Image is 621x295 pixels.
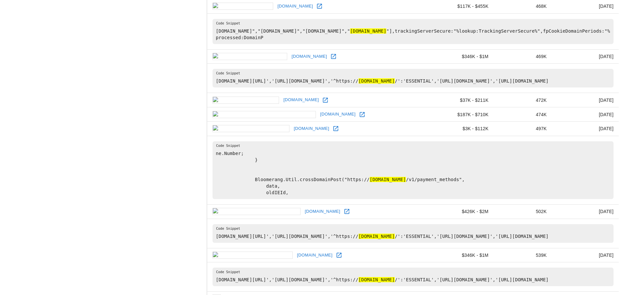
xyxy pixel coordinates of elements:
[213,141,614,199] pre: ne.Number; } Bloomerang.Util.crossDomainPost("https:// /v1/payment_methods", data, oldIEId,
[213,208,301,215] img: mooresvilletribune.com icon
[213,252,293,259] img: lakegenevanews.net icon
[552,93,619,107] td: [DATE]
[552,107,619,122] td: [DATE]
[213,125,289,132] img: athletesforhope.org icon
[359,234,395,239] hl: [DOMAIN_NAME]
[494,248,552,262] td: 539K
[213,111,316,118] img: newhamburgindependent.ca icon
[315,1,324,11] a: Open ourwindsor.ca in new window
[359,78,395,84] hl: [DOMAIN_NAME]
[331,124,341,133] a: Open athletesforhope.org in new window
[342,207,352,216] a: Open mooresvilletribune.com in new window
[213,19,614,44] pre: [DOMAIN_NAME]","[DOMAIN_NAME]","[DOMAIN_NAME]"," "],trackingServerSecure:"%lookup:TrackingServerS...
[295,250,334,260] a: [DOMAIN_NAME]
[494,107,552,122] td: 474K
[370,177,406,182] hl: [DOMAIN_NAME]
[432,121,494,136] td: $3K - $112K
[432,107,494,122] td: $187K - $710K
[432,49,494,64] td: $346K - $1M
[213,224,614,243] pre: [DOMAIN_NAME][URL]','[URL][DOMAIN_NAME]','^https:// /':'ESSENTIAL','[URL][DOMAIN_NAME]','[URL][DO...
[494,93,552,107] td: 472K
[552,121,619,136] td: [DATE]
[359,277,395,282] hl: [DOMAIN_NAME]
[494,121,552,136] td: 497K
[292,124,331,134] a: [DOMAIN_NAME]
[432,248,494,262] td: $346K - $1M
[320,95,330,105] a: Open opentable.co.uk in new window
[303,207,342,217] a: [DOMAIN_NAME]
[350,28,387,34] hl: [DOMAIN_NAME]
[432,204,494,219] td: $426K - $2M
[213,69,614,87] pre: [DOMAIN_NAME][URL]','[URL][DOMAIN_NAME]','^https:// /':'ESSENTIAL','[URL][DOMAIN_NAME]','[URL][DO...
[318,109,357,119] a: [DOMAIN_NAME]
[290,52,329,62] a: [DOMAIN_NAME]
[588,249,613,273] iframe: Drift Widget Chat Controller
[213,268,614,286] pre: [DOMAIN_NAME][URL]','[URL][DOMAIN_NAME]','^https:// /':'ESSENTIAL','[URL][DOMAIN_NAME]','[URL][DO...
[334,250,344,260] a: Open lakegenevanews.net in new window
[494,204,552,219] td: 502K
[552,204,619,219] td: [DATE]
[552,248,619,262] td: [DATE]
[432,93,494,107] td: $37K - $211K
[552,49,619,64] td: [DATE]
[357,110,367,119] a: Open newhamburgindependent.ca in new window
[213,97,279,104] img: opentable.co.uk icon
[494,49,552,64] td: 469K
[276,1,315,11] a: [DOMAIN_NAME]
[282,95,320,105] a: [DOMAIN_NAME]
[213,3,273,10] img: ourwindsor.ca icon
[213,53,287,60] img: ravallirepublic.com icon
[329,52,338,61] a: Open ravallirepublic.com in new window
